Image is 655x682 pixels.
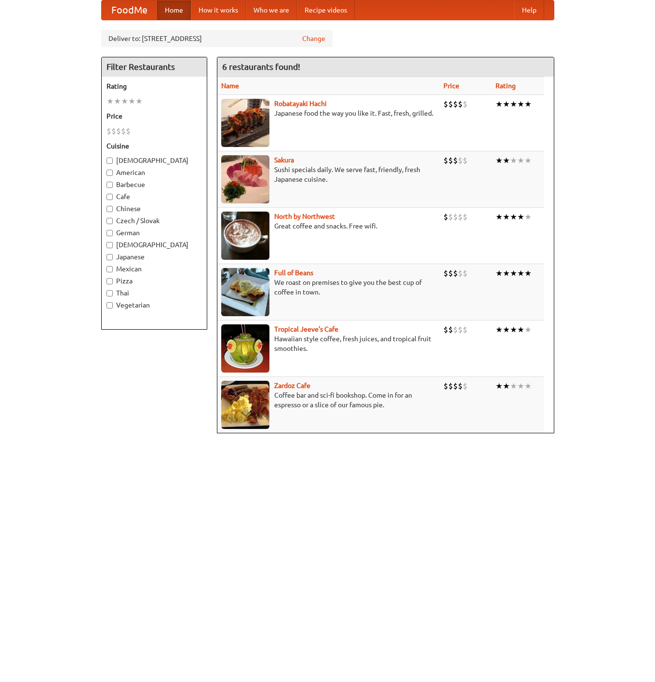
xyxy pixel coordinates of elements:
li: ★ [495,324,503,335]
li: ★ [524,381,532,391]
li: $ [458,99,463,109]
li: $ [443,212,448,222]
p: Sushi specials daily. We serve fast, friendly, fresh Japanese cuisine. [221,165,436,184]
input: Vegetarian [107,302,113,308]
label: Chinese [107,204,202,214]
li: ★ [503,155,510,166]
h4: Filter Restaurants [102,57,207,77]
h5: Rating [107,81,202,91]
label: Mexican [107,264,202,274]
a: Sakura [274,156,294,164]
li: ★ [128,96,135,107]
li: ★ [517,99,524,109]
img: sakura.jpg [221,155,269,203]
li: ★ [510,212,517,222]
img: jeeves.jpg [221,324,269,373]
li: ★ [495,99,503,109]
a: Who we are [246,0,297,20]
input: [DEMOGRAPHIC_DATA] [107,242,113,248]
p: Coffee bar and sci-fi bookshop. Come in for an espresso or a slice of our famous pie. [221,390,436,410]
input: Chinese [107,206,113,212]
li: ★ [510,268,517,279]
li: $ [453,99,458,109]
li: ★ [495,268,503,279]
a: FoodMe [102,0,157,20]
li: $ [443,268,448,279]
li: $ [448,268,453,279]
a: How it works [191,0,246,20]
li: ★ [524,99,532,109]
h5: Price [107,111,202,121]
p: Japanese food the way you like it. Fast, fresh, grilled. [221,108,436,118]
li: $ [443,99,448,109]
label: [DEMOGRAPHIC_DATA] [107,156,202,165]
label: American [107,168,202,177]
input: German [107,230,113,236]
input: Barbecue [107,182,113,188]
li: ★ [495,212,503,222]
li: $ [448,155,453,166]
li: ★ [135,96,143,107]
label: Vegetarian [107,300,202,310]
li: $ [453,212,458,222]
li: $ [463,268,468,279]
b: Full of Beans [274,269,313,277]
label: Barbecue [107,180,202,189]
li: $ [443,381,448,391]
li: $ [448,381,453,391]
label: Cafe [107,192,202,201]
li: ★ [524,324,532,335]
li: $ [463,324,468,335]
li: ★ [503,381,510,391]
a: Change [302,34,325,43]
a: North by Northwest [274,213,335,220]
li: $ [448,324,453,335]
li: ★ [503,212,510,222]
li: $ [443,324,448,335]
a: Name [221,82,239,90]
img: zardoz.jpg [221,381,269,429]
li: ★ [510,155,517,166]
li: $ [463,212,468,222]
ng-pluralize: 6 restaurants found! [222,62,300,71]
a: Robatayaki Hachi [274,100,327,107]
li: $ [448,99,453,109]
p: We roast on premises to give you the best cup of coffee in town. [221,278,436,297]
li: $ [458,324,463,335]
li: $ [453,155,458,166]
li: ★ [114,96,121,107]
li: $ [448,212,453,222]
li: ★ [510,99,517,109]
img: north.jpg [221,212,269,260]
p: Great coffee and snacks. Free wifi. [221,221,436,231]
input: Japanese [107,254,113,260]
li: $ [463,381,468,391]
li: ★ [503,99,510,109]
a: Tropical Jeeve's Cafe [274,325,338,333]
li: ★ [524,268,532,279]
li: ★ [517,381,524,391]
a: Rating [495,82,516,90]
li: $ [458,212,463,222]
li: $ [458,381,463,391]
li: $ [453,268,458,279]
input: [DEMOGRAPHIC_DATA] [107,158,113,164]
li: $ [463,99,468,109]
label: Thai [107,288,202,298]
li: $ [126,126,131,136]
li: $ [111,126,116,136]
img: beans.jpg [221,268,269,316]
a: Home [157,0,191,20]
a: Help [514,0,544,20]
li: $ [458,155,463,166]
a: Price [443,82,459,90]
li: ★ [510,324,517,335]
li: $ [453,324,458,335]
li: $ [116,126,121,136]
a: Zardoz Cafe [274,382,310,389]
